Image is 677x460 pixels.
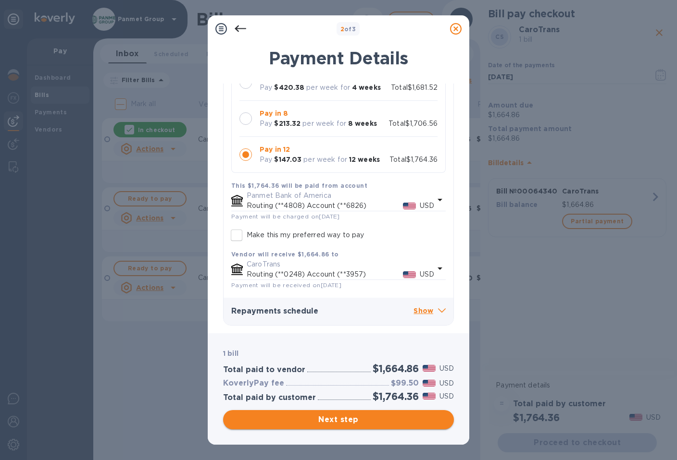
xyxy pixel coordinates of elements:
[340,25,344,33] span: 2
[302,119,346,129] p: per week for
[231,182,367,189] b: This $1,764.36 will be paid from account
[349,156,380,163] b: 12 weeks
[260,155,272,165] p: Pay
[403,271,416,278] img: USD
[223,379,284,388] h3: KoverlyPay fee
[391,83,438,93] p: Total $1,681.52
[423,380,436,387] img: USD
[231,414,446,425] span: Next step
[231,307,414,316] h3: Repayments schedule
[389,155,438,165] p: Total $1,764.36
[231,281,341,289] span: Payment will be received on [DATE]
[274,120,301,127] b: $213.32
[423,393,436,399] img: USD
[439,363,454,374] p: USD
[373,390,419,402] h2: $1,764.36
[348,120,377,127] b: 8 weeks
[247,230,364,240] p: Make this my preferred way to pay
[247,269,403,279] p: Routing (**0248) Account (**3957)
[373,363,419,375] h2: $1,664.86
[231,213,340,220] span: Payment will be charged on [DATE]
[414,305,446,317] p: Show
[247,201,403,211] p: Routing (**4808) Account (**6826)
[223,393,316,402] h3: Total paid by customer
[420,269,434,279] p: USD
[260,109,288,117] b: Pay in 8
[340,25,356,33] b: of 3
[303,155,347,165] p: per week for
[306,83,350,93] p: per week for
[247,191,434,201] p: Panmet Bank of America
[223,365,305,375] h3: Total paid to vendor
[389,119,438,129] p: Total $1,706.56
[247,259,434,269] p: CaroTrans
[352,84,381,91] b: 4 weeks
[223,48,454,68] h1: Payment Details
[260,145,290,153] b: Pay in 12
[403,203,416,209] img: USD
[260,119,272,129] p: Pay
[420,201,434,211] p: USD
[439,391,454,401] p: USD
[274,156,301,163] b: $147.03
[260,83,272,93] p: Pay
[391,379,419,388] h3: $99.50
[274,84,304,91] b: $420.38
[231,251,339,258] b: Vendor will receive $1,664.86 to
[223,350,238,357] b: 1 bill
[223,410,454,429] button: Next step
[423,365,436,372] img: USD
[439,378,454,388] p: USD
